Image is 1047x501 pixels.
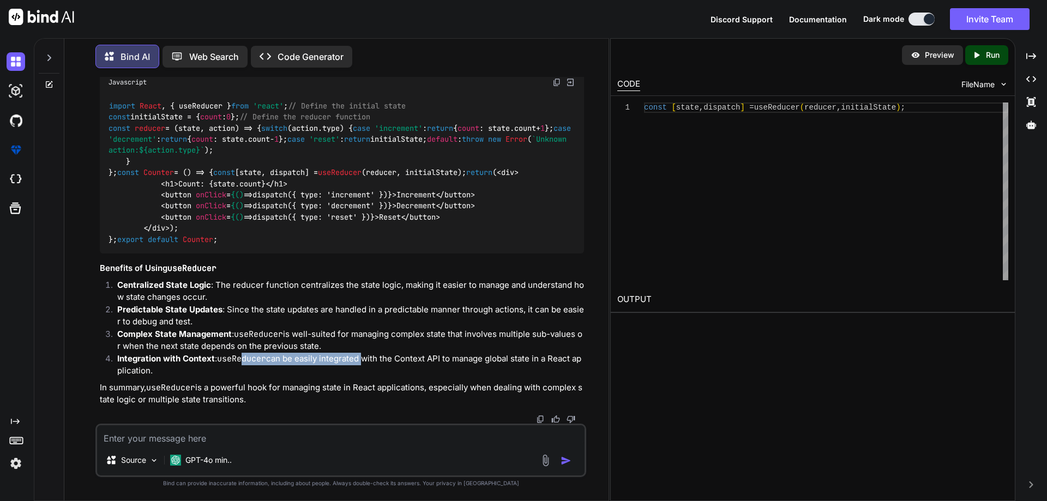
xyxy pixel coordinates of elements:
[146,382,195,393] code: useReducer
[7,170,25,189] img: cloudideIcon
[837,103,841,112] span: ,
[117,234,143,244] span: export
[740,103,744,112] span: ]
[427,134,458,144] span: default
[7,82,25,100] img: darkAi-studio
[436,201,475,211] span: </ >
[925,50,954,61] p: Preview
[117,353,584,377] p: : can be easily integrated with the Context API to manage global state in a React application.
[644,103,667,112] span: const
[109,123,130,133] span: const
[161,212,252,222] span: < = =>
[117,304,584,328] p: : Since the state updates are handled in a predictable manner through actions, it can be easier t...
[514,123,536,133] span: count
[7,454,25,473] img: settings
[117,280,211,290] strong: Centralized State Logic
[117,304,222,315] strong: Predictable State Updates
[165,212,191,222] span: button
[561,455,571,466] img: icon
[231,190,244,200] span: {()
[189,50,239,63] p: Web Search
[140,101,161,111] span: React
[7,52,25,71] img: darkChat
[497,168,519,178] span: < >
[711,15,773,24] span: Discord Support
[458,123,479,133] span: count
[444,190,471,200] span: button
[274,134,279,144] span: 1
[109,134,157,144] span: 'decrement'
[536,415,545,424] img: copy
[152,223,165,233] span: div
[183,234,213,244] span: Counter
[274,179,283,189] span: h1
[501,168,514,178] span: div
[804,103,837,112] span: reducer
[170,455,181,466] img: GPT-4o mini
[109,100,575,245] code: , { useReducer } ; initialState = { : }; = ( ) => { (action. ) { : { : state. + }; : { : state. -...
[161,134,187,144] span: return
[671,103,676,112] span: [
[165,201,191,211] span: button
[961,79,995,90] span: FileName
[553,123,571,133] span: case
[466,168,492,178] span: return
[699,103,703,112] span: ,
[143,168,174,178] span: Counter
[200,112,222,122] span: count
[95,479,586,487] p: Bind can provide inaccurate information, including about people. Always double-check its answers....
[109,112,130,122] span: const
[161,201,252,211] span: < = =>
[539,454,552,467] img: attachment
[754,103,799,112] span: useReducer
[121,455,146,466] p: Source
[436,190,475,200] span: </ >
[703,103,740,112] span: dispatch
[100,382,584,406] p: In summary, is a powerful hook for managing state in React applications, especially when dealing ...
[911,50,920,60] img: preview
[117,329,232,339] strong: Complex State Management
[261,123,287,133] span: switch
[611,287,1015,312] h2: OUTPUT
[231,212,244,222] span: {()
[217,353,266,364] code: useReducer
[231,201,244,211] span: {()
[896,103,900,112] span: )
[444,201,471,211] span: button
[278,50,344,63] p: Code Generator
[139,146,200,155] span: ${action.type}
[117,328,584,353] p: : is well-suited for managing complex state that involves multiple sub-values or when the next st...
[266,179,287,189] span: </ >
[185,455,232,466] p: GPT-4o min..
[191,134,213,144] span: count
[109,134,571,155] span: `Unknown action: `
[749,103,754,112] span: =
[248,134,270,144] span: count
[288,101,406,111] span: // Define the initial state
[148,234,178,244] span: default
[135,123,165,133] span: reducer
[900,103,905,112] span: ;
[196,212,226,222] span: onClick
[567,415,575,424] img: dislike
[234,329,283,340] code: useReducer
[121,50,150,63] p: Bind AI
[986,50,1000,61] p: Run
[375,123,423,133] span: 'increment'
[161,179,178,189] span: < >
[344,134,370,144] span: return
[149,456,159,465] img: Pick Models
[9,9,74,25] img: Bind AI
[196,201,226,211] span: onClick
[117,279,584,304] p: : The reducer function centralizes the state logic, making it easier to manage and understand how...
[161,190,252,200] span: < = =>
[7,111,25,130] img: githubDark
[117,353,215,364] strong: Integration with Context
[318,168,362,178] span: useReducer
[239,112,370,122] span: // Define the reducer function
[253,101,284,111] span: 'react'
[999,80,1008,89] img: chevron down
[7,141,25,159] img: premium
[226,112,231,122] span: 0
[506,134,527,144] span: Error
